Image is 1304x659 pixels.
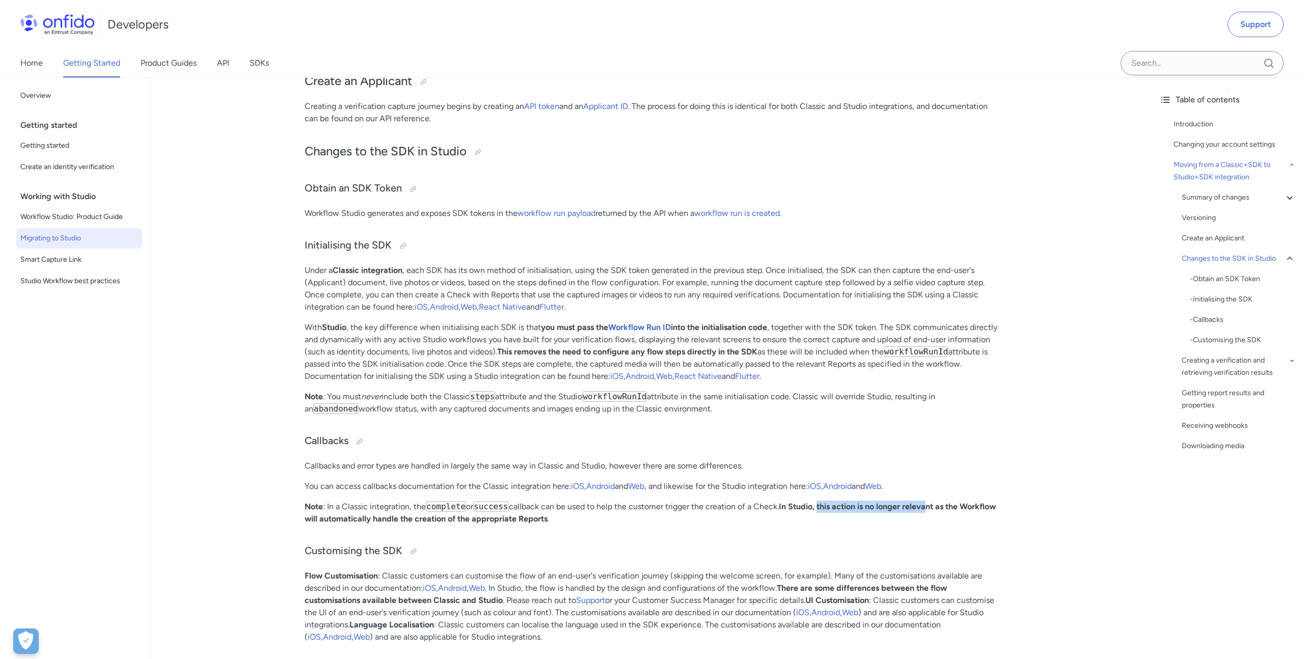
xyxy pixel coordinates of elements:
[20,232,138,244] span: Migrating to Studio
[1174,118,1296,130] a: Introduction
[1190,273,1296,285] div: - Obtain an SDK Token
[656,371,672,381] a: Web
[586,481,615,491] a: Android
[470,391,495,402] code: steps
[305,238,997,254] h3: Initialising the SDK
[322,322,346,332] strong: Studio
[305,207,997,219] p: Workflow Studio generates and exposes SDK tokens in the returned by the API when a .
[1182,387,1296,411] a: Getting report results and properties
[16,207,142,227] a: Workflow Studio: Product Guide
[571,481,584,491] a: iOS
[349,620,434,629] strong: Language Localisation
[305,501,997,525] p: : In a Classic integration, the or callback can be used to help the customer trigger the creation...
[13,628,39,654] div: Cookie Preferences
[305,73,997,90] h2: Create an Applicant
[107,16,169,33] h1: Developers
[524,101,559,111] a: API token
[805,595,869,605] strong: UI Customisation
[217,49,229,77] a: API
[305,143,997,160] h2: Changes to the SDK in Studio
[582,391,647,402] code: workflowRunId
[1182,191,1296,204] a: Summary of changes
[430,302,458,312] a: Android
[1190,293,1296,306] a: -Initialising the SDK
[13,628,39,654] button: Open Preferences
[811,608,840,617] a: Android
[16,86,142,106] a: Overview
[305,433,997,450] h3: Callbacks
[626,371,654,381] a: Android
[1159,94,1296,106] div: Table of contents
[628,481,644,491] a: Web
[20,254,138,266] span: Smart Capture Link
[884,346,948,357] code: workflowRunId
[541,322,767,332] strong: you must pass the into the initialisation code
[250,49,269,77] a: SDKs
[674,371,722,381] a: React Native
[16,228,142,249] a: Migrating to Studio
[1190,273,1296,285] a: -Obtain an SDK Token
[473,501,508,512] code: success
[361,392,382,401] em: never
[305,571,378,581] strong: Flow Customisation
[16,271,142,291] a: Studio Workflow best practices
[305,570,997,643] p: : Classic customers can customise the flow of an end-user's verification journey (skipping the we...
[1182,212,1296,224] div: Versioning
[694,208,780,218] a: workflow run is created
[323,632,351,642] a: Android
[1190,334,1296,346] div: - Customising the SDK
[479,302,526,312] a: React Native
[305,100,997,125] p: Creating a verification capture journey begins by creating an and an . The process for doing this...
[1190,314,1296,326] div: - Callbacks
[20,161,138,173] span: Create an identity verification
[497,347,757,356] strong: This removes the need to configure any flow steps directly in the SDK
[610,371,623,381] a: iOS
[1174,139,1296,151] a: Changing your account settings
[1190,334,1296,346] a: -Customising the SDK
[1182,440,1296,452] a: Downloading media
[438,583,467,593] a: Android
[1190,314,1296,326] a: -Callbacks
[20,186,146,207] div: Working with Studio
[305,264,997,313] p: Under a , each SDK has its own method of initialisation, using the SDK token generated in the pre...
[539,302,564,312] a: Flutter
[1182,420,1296,432] a: Receiving webhooks
[608,322,671,332] a: Workflow Run ID
[63,49,120,77] a: Getting Started
[354,632,370,642] a: Web
[20,140,138,152] span: Getting started
[808,481,821,491] a: iOS
[305,543,997,560] h3: Customising the SDK
[305,502,996,524] strong: In Studio, this action is no longer relevant as the Workflow will automatically handle the creati...
[823,481,852,491] a: Android
[460,302,477,312] a: Web
[1182,253,1296,265] a: Changes to the SDK in Studio
[305,181,997,197] h3: Obtain an SDK Token
[1182,232,1296,244] div: Create an Applicant
[305,480,997,492] p: You can access callbacks documentation for the Classic integration here: , and , and likewise for...
[583,101,628,111] a: Applicant ID
[20,115,146,135] div: Getting started
[469,583,485,593] a: Web
[1190,293,1296,306] div: - Initialising the SDK
[16,135,142,156] a: Getting started
[1228,12,1284,37] a: Support
[305,392,323,401] strong: Note
[305,502,323,511] strong: Note
[305,321,997,382] p: With , the key difference when initialising each SDK is that , together with the SDK token. The S...
[16,157,142,177] a: Create an identity verification
[576,595,605,605] a: Support
[305,460,997,472] p: Callbacks and error types are handled in largely the same way in Classic and Studio, however ther...
[305,391,997,415] p: : You must include both the Classic attribute and the Studio attribute in the same initialisation...
[1174,159,1296,183] a: Moving from a Classic+SDK to Studio+SDK integration
[1121,51,1284,75] input: Onfido search input field
[1182,354,1296,379] a: Creating a verification and retrieving verification results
